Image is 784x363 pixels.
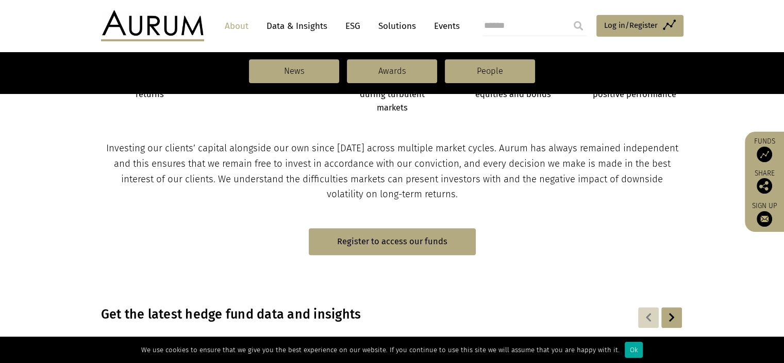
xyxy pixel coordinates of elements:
strong: Capital protection during turbulent markets [357,76,427,113]
div: Ok [625,342,643,358]
img: Share this post [757,178,772,194]
div: Share [750,170,779,194]
a: Solutions [373,17,421,36]
img: Access Funds [757,147,772,162]
a: Awards [347,59,437,83]
a: Sign up [750,201,779,227]
img: Aurum [101,10,204,41]
img: Sign up to our newsletter [757,211,772,227]
a: Register to access our funds [309,228,476,255]
span: Investing our clients’ capital alongside our own since [DATE] across multiple market cycles. Auru... [106,143,678,200]
a: ESG [340,17,365,36]
a: People [445,59,535,83]
a: About [220,17,254,36]
h3: Get the latest hedge fund data and insights [101,307,551,322]
a: Log in/Register [596,15,683,37]
a: Funds [750,137,779,162]
input: Submit [568,15,589,36]
a: News [249,59,339,83]
a: Events [429,17,460,36]
a: Data & Insights [261,17,332,36]
span: Log in/Register [604,19,658,31]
